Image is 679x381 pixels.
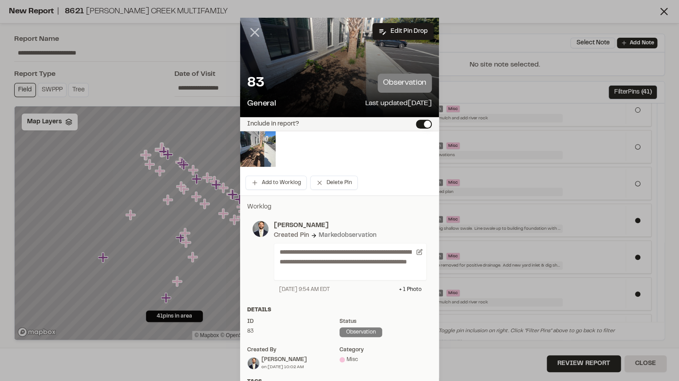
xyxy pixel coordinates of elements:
[310,176,358,190] button: Delete Pin
[247,202,432,212] p: Worklog
[372,23,434,40] button: Edit Pin Drop
[245,176,307,190] button: Add to Worklog
[339,346,432,354] div: category
[274,231,309,240] div: Created Pin
[319,231,376,240] div: Marked observation
[247,346,339,354] div: Created by
[261,356,307,364] div: [PERSON_NAME]
[339,327,382,337] div: observation
[274,221,426,231] p: [PERSON_NAME]
[399,286,421,294] div: + 1 Photo
[247,318,339,326] div: ID
[365,98,432,110] p: Last updated [DATE]
[247,121,299,127] label: Include in report?
[240,131,276,167] img: file
[261,364,307,370] div: on [DATE] 10:02 AM
[339,318,432,326] div: Status
[248,357,259,369] img: Douglas Jennings
[247,327,339,335] div: 83
[339,356,432,364] div: Misc
[247,98,276,110] p: General
[378,74,432,93] p: observation
[253,221,268,237] img: photo
[279,286,330,294] div: [DATE] 9:54 AM EDT
[247,306,432,314] div: Details
[247,75,264,92] p: 83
